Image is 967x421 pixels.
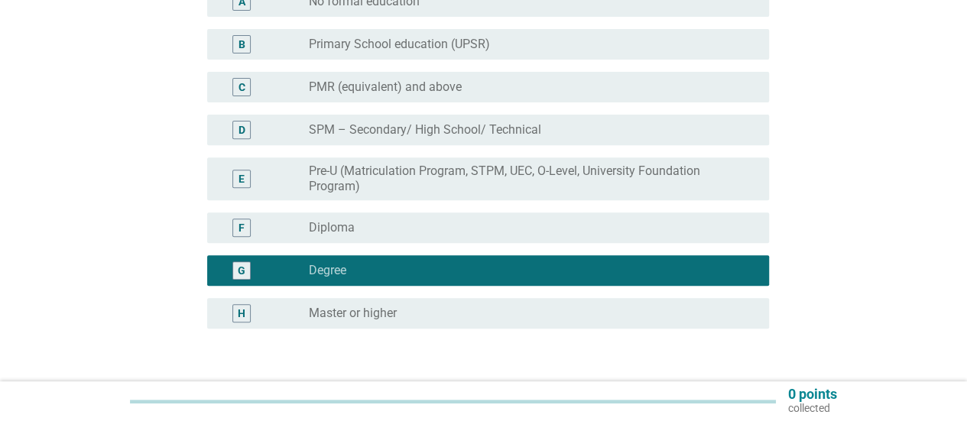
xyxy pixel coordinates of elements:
p: 0 points [788,387,837,401]
div: D [239,122,245,138]
label: SPM – Secondary/ High School/ Technical [309,122,541,138]
label: Degree [309,263,346,278]
label: Diploma [309,220,355,235]
div: F [239,220,245,236]
label: Pre-U (Matriculation Program, STPM, UEC, O-Level, University Foundation Program) [309,164,745,194]
label: Master or higher [309,306,397,321]
label: Primary School education (UPSR) [309,37,490,52]
div: C [239,79,245,96]
div: B [239,37,245,53]
label: PMR (equivalent) and above [309,79,462,95]
p: collected [788,401,837,415]
div: H [238,306,245,322]
div: E [239,171,245,187]
div: G [238,263,245,279]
